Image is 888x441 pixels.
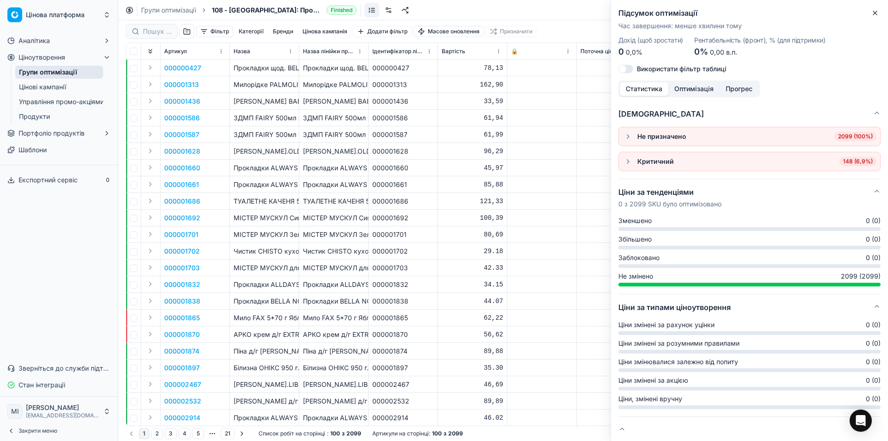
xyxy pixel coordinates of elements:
font: АРКО крем д/г EXTRA SENSITIVE 65г [303,330,421,338]
a: Продукти [15,110,103,123]
font: 000002914 [372,414,408,422]
font: 34.15 [484,281,503,288]
button: Розгорнути [145,145,156,156]
button: Розгорнути [145,95,156,106]
font: АРКО крем д/г EXTRA SENSITIVE 65г [234,330,351,338]
button: Розгорнути [145,229,156,240]
font: Ціноутворення [18,53,65,61]
button: Розгорнути [145,362,156,373]
font: Портфоліо продуктів [18,129,85,137]
font: 80,69 [484,231,503,238]
font: Не змінено [618,272,653,280]
font: [EMAIL_ADDRESS][DOMAIN_NAME] [26,412,120,419]
button: Розгорнути [145,245,156,256]
font: Ціни змінені за розумними правилами [618,339,740,347]
button: Розгорнути [145,395,156,406]
font: 162,90 [480,81,503,88]
font: 56,62 [484,331,503,338]
font: МІСТЕР МУСКУЛ для прочищ зливн раків.(гранули) 70 г [234,264,412,272]
button: Розгорнути [145,295,156,306]
font: 000001628 [164,147,200,155]
button: 000001586 [164,113,200,123]
button: Додати фільтр [353,26,412,37]
button: 2 [151,428,163,439]
font: Білизна ОНІКС 950 г. [303,364,369,372]
font: Білизна ОНІКС 950 г. [234,364,299,372]
font: ТУАЛЕТНЕ КАЧЕНЯ 5в1 Морський 900мл [234,197,364,205]
button: Масове оновлення [413,26,484,37]
font: МІСТЕР МУСКУЛ для прочищ зливн раків.(гранули) 70 г [303,264,481,272]
font: Закрити меню [18,427,57,434]
font: Час завершення [618,22,671,30]
font: 000001838 [372,297,408,305]
font: Піна д/г [PERSON_NAME] / 200г [303,347,404,355]
font: менше хвилини тому [675,22,742,30]
button: Перейти на попередню сторінку [126,428,137,439]
button: 000001838 [164,297,200,306]
font: 35.30 [484,364,503,372]
a: Шаблони [4,143,114,157]
font: 000001313 [372,81,407,88]
font: Артикул [164,48,187,55]
font: 61,94 [484,114,503,122]
font: 000001701 [164,230,198,238]
font: 89,89 [484,398,503,405]
font: Категорії [239,28,264,35]
font: : [327,430,328,437]
font: Продукти [19,112,50,120]
font: 100 [330,430,340,437]
button: Призначити [486,26,536,37]
font: Список робіт на сторінці [259,430,325,437]
font: Ціни змінювалися залежно від попиту [618,358,738,366]
button: 000002467 [164,380,201,389]
input: Пошук за артикулом або назвою [143,27,172,36]
font: 000001832 [164,280,200,288]
font: 000001661 [164,180,199,188]
button: 3 [165,428,177,439]
font: Масове оновлення [428,28,480,35]
button: 1 [139,428,149,439]
font: 0 [866,254,870,261]
font: 0 [866,235,870,243]
button: 000001686 [164,197,200,206]
button: Розгорнути [145,112,156,123]
font: Експортний сервіс [18,176,78,184]
font: [PERSON_NAME] д/г 200 мл EXTRA SENSITIVE [303,397,450,405]
font: Прокладки ALWAYS Ultra Lightl Duo 20/16 [303,180,435,188]
font: 61,99 [484,131,503,138]
font: 46.02 [484,414,503,422]
font: ЗДМП FAIRY 500мл Соковитий лимон [234,130,354,138]
button: 000001660 [164,163,200,173]
button: 000001865 [164,313,200,323]
font: 0 з 2099 SKU було оптимізовано [618,200,721,208]
font: 000001436 [372,97,408,105]
a: Групи оптимізації [15,66,103,79]
font: Поточна ціна [580,48,616,55]
font: Шаблони [18,146,47,154]
button: Стан інтеграції [4,378,114,392]
font: Аналітика [18,37,50,44]
button: Розгорнути [145,212,156,223]
button: Ціни за типами ціноутворення [618,294,881,320]
button: Фільтр [196,26,233,37]
font: Прокладки ALWAYS Ultra Lightl Duo 20/16 [234,180,366,188]
font: Додати фільтр [367,28,407,35]
font: Мило FAX 5*70 г Яблуко/24 [303,314,392,322]
font: Назва лінійки продуктів [303,48,369,55]
font: 0 [866,321,870,329]
font: МІСТЕР МУСКУЛ Зелений д/м скла з нашат.спиртом (зм.пляшка) 500мл/12 [234,230,474,238]
button: Розгорнути [145,162,156,173]
font: Рентабельність (фронт), % (для підтримки) [694,36,826,44]
font: 000001870 [372,330,408,338]
font: (0) [872,395,881,403]
font: 29.18 [484,248,503,255]
font: (2099) [859,272,881,280]
font: Ціни за тенденціями [618,187,694,197]
font: 000001865 [164,314,200,322]
font: 000002532 [164,397,201,405]
font: 000001587 [164,130,199,138]
font: Прокладки BELLA NORMAL 20шт. [234,297,341,305]
font: ТУАЛЕТНЕ КАЧЕНЯ 5в1 Морський 900мл [303,197,433,205]
button: Цінова кампанія [299,26,351,37]
span: 108 - [GEOGRAPHIC_DATA]: Промислові товариFinished [212,6,357,15]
